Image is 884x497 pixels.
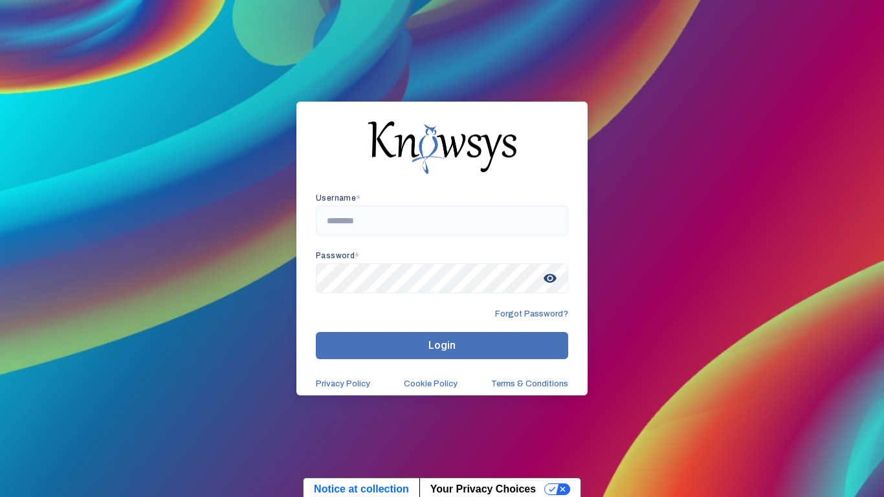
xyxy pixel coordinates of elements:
[316,332,568,359] button: Login
[495,309,568,319] span: Forgot Password?
[316,251,360,260] app-required-indication: Password
[316,379,370,389] a: Privacy Policy
[404,379,458,389] a: Cookie Policy
[428,339,456,351] span: Login
[316,193,361,203] app-required-indication: Username
[368,121,516,174] img: knowsys-logo.png
[491,379,568,389] a: Terms & Conditions
[538,267,562,290] span: visibility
